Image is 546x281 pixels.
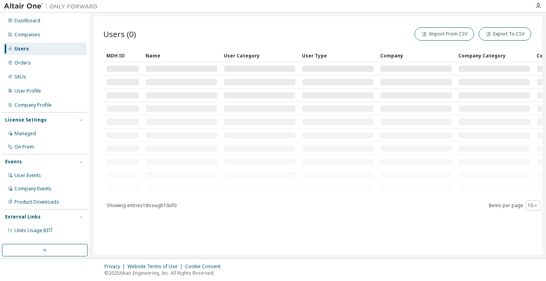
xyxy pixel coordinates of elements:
[458,49,530,62] div: Company Category
[14,144,34,150] div: On Prem
[14,131,36,137] div: Managed
[14,199,59,205] div: Product Downloads
[5,214,41,220] div: External Links
[14,186,52,192] div: Company Events
[5,159,22,165] div: Events
[14,32,40,38] div: Companies
[185,263,225,270] div: Cookie Consent
[14,102,52,108] div: Company Profile
[14,18,40,24] div: Dashboard
[14,88,41,94] div: User Profile
[104,263,128,270] div: Privacy
[106,49,139,62] div: MDH ID
[104,270,225,276] p: © 2025 Altair Engineering, Inc. All Rights Reserved.
[489,200,540,211] span: Items per page
[5,117,47,123] div: License Settings
[224,49,296,62] div: User Category
[528,202,538,209] button: 10
[14,172,41,179] div: User Events
[4,2,102,10] img: Altair One
[415,27,474,41] button: Import From CSV
[14,227,53,234] span: Units Usage BI
[302,49,374,62] div: User Type
[14,74,26,80] div: SKUs
[103,29,136,39] span: Users (0)
[479,27,531,41] button: Export To CSV
[128,263,185,270] div: Website Terms of Use
[145,49,217,62] div: Name
[107,202,176,209] span: Showing entries 1 through 10 of 0
[14,60,31,66] div: Orders
[380,49,452,62] div: Company
[14,46,29,52] div: Users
